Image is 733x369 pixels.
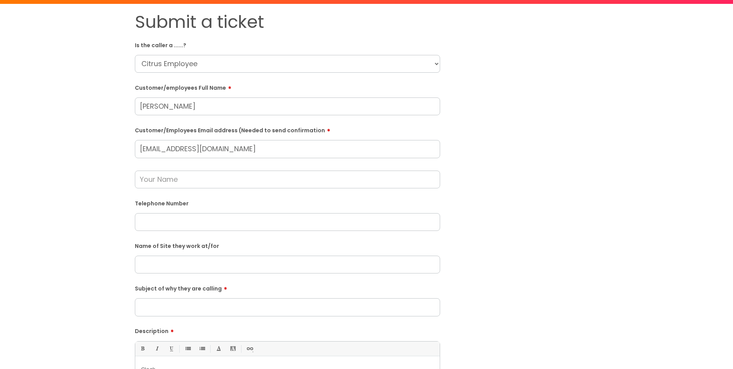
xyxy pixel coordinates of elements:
[183,344,192,354] a: • Unordered List (Ctrl-Shift-7)
[135,82,440,91] label: Customer/employees Full Name
[152,344,162,354] a: Italic (Ctrl-I)
[135,199,440,207] label: Telephone Number
[245,344,254,354] a: Link
[214,344,223,354] a: Font Color
[135,283,440,292] label: Subject of why they are calling
[135,241,440,249] label: Name of Site they work at/for
[166,344,176,354] a: Underline(Ctrl-U)
[135,325,440,335] label: Description
[135,41,440,49] label: Is the caller a ......?
[135,140,440,158] input: Email
[228,344,238,354] a: Back Color
[135,171,440,188] input: Your Name
[197,344,207,354] a: 1. Ordered List (Ctrl-Shift-8)
[135,12,440,32] h1: Submit a ticket
[135,125,440,134] label: Customer/Employees Email address (Needed to send confirmation
[138,344,147,354] a: Bold (Ctrl-B)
